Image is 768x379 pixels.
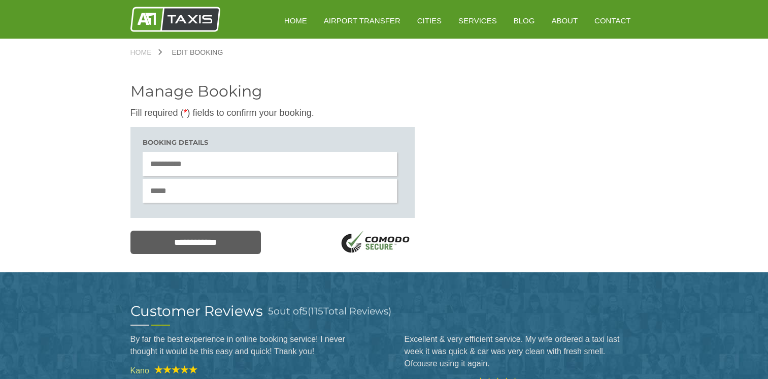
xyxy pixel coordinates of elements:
[130,7,220,32] img: A1 Taxis
[338,231,415,256] img: SSL Logo
[317,8,408,33] a: Airport Transfer
[405,326,638,377] blockquote: Excellent & very efficient service. My wife ordered a taxi last week it was quick & car was very ...
[268,304,391,319] h3: out of ( Total Reviews)
[130,326,364,365] blockquote: By far the best experience in online booking service! I never thought it would be this easy and q...
[130,84,415,99] h2: Manage Booking
[410,8,449,33] a: Cities
[149,365,197,373] img: A1 Taxis Review
[507,8,542,33] a: Blog
[162,49,233,56] a: Edit Booking
[277,8,314,33] a: HOME
[130,49,162,56] a: Home
[451,8,504,33] a: Services
[130,107,415,119] p: Fill required ( ) fields to confirm your booking.
[544,8,585,33] a: About
[311,305,323,317] span: 115
[130,304,263,318] h2: Customer Reviews
[268,305,274,317] span: 5
[587,8,638,33] a: Contact
[130,365,364,375] cite: Kano
[302,305,308,317] span: 5
[143,139,403,146] h3: Booking details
